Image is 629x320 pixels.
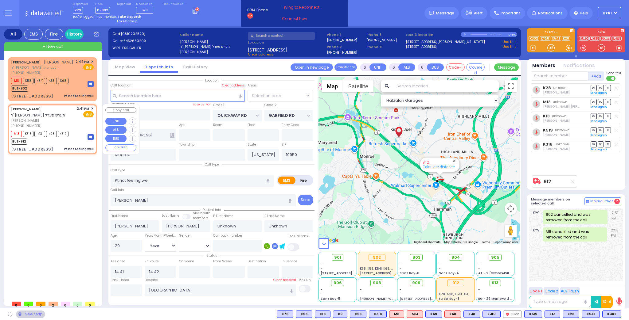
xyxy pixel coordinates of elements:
span: 0 [85,302,95,306]
div: ALS [407,310,423,318]
div: K18 [315,310,330,318]
button: Code 2 [544,287,559,295]
strong: Take backup [116,19,138,24]
label: Caller name [180,32,246,37]
label: Pick up [299,278,311,283]
span: [PERSON_NAME] Farm [360,296,396,301]
span: KY61 [603,10,612,16]
button: +Add [588,71,604,81]
a: Dispatch info [140,64,178,70]
span: 908 [373,280,381,286]
label: Call Type [111,168,125,173]
label: Location [248,40,325,45]
label: Apt [179,123,185,128]
span: TR [605,127,611,133]
div: BLS [296,310,312,318]
a: Use this [502,44,517,49]
button: UNIT [105,118,127,125]
span: 901 [334,254,341,261]
div: [STREET_ADDRESS] [11,146,53,152]
div: 902 [369,254,385,261]
label: Back Home [111,278,129,283]
label: [PHONE_NUMBER] [327,50,357,55]
span: Alert [474,10,483,16]
button: Members [532,62,555,69]
span: Trying to Reconnect... [282,5,330,10]
a: Send again [591,91,607,95]
div: BLS [369,310,387,318]
span: 2 [614,199,620,204]
div: 912 [435,175,444,183]
span: Send text [606,71,621,75]
div: M8 cancelled and was removed from the call [543,227,607,242]
button: Show street map [322,80,343,92]
span: - [400,262,401,266]
span: [PERSON_NAME] [44,59,73,65]
span: Message [436,10,454,16]
a: Connect Now [282,16,330,21]
span: Clear address [248,52,273,57]
span: - [400,266,401,271]
label: Clear address [222,83,245,88]
label: State [248,142,256,147]
span: BRIA Phone [247,7,268,13]
span: Forest Bay-3 [439,296,459,301]
span: - [478,266,480,271]
a: Send again [591,105,607,109]
span: K58 [23,78,33,84]
span: Notifications [538,10,563,16]
span: unknown [555,128,569,132]
label: [PERSON_NAME] [180,49,246,55]
button: Copy call [105,107,136,113]
span: M13 [11,131,22,137]
a: Open in new page [291,63,333,71]
span: Select an area [252,93,281,99]
span: Patient info [200,208,224,212]
label: Destination [248,259,266,264]
span: - [400,287,401,292]
div: SHMIEL WEINSTOCK [393,120,404,139]
span: 906 [334,280,342,286]
span: 905 [491,254,499,261]
label: Last Name [162,213,179,218]
label: Age [111,233,117,238]
label: Fire units on call [162,2,186,6]
span: unknown [555,142,569,147]
a: FD22 [589,36,600,41]
div: All [4,29,22,40]
div: BLS [315,310,330,318]
button: ALS [398,63,415,71]
button: 10-4 [601,296,613,308]
span: Internal Chat [590,199,613,204]
div: Fire [45,29,63,40]
label: P First Name [213,214,233,219]
span: - [478,292,480,296]
a: K13 [543,114,550,118]
span: TR [605,99,611,105]
small: Share with [193,211,210,215]
label: First Name [111,214,128,219]
a: K318 [543,142,553,147]
span: 913 [492,280,498,286]
span: - [321,292,322,296]
span: K519 [58,131,68,137]
span: 0 [36,302,45,306]
span: - [360,287,362,292]
span: K38, K58, K541, K68, M8 [358,243,408,251]
span: - [321,287,322,292]
span: 909 [412,280,420,286]
label: In Service [282,259,297,264]
span: K28, K318, K519, K13, M13 [439,292,475,296]
span: Location [202,78,222,83]
label: Entry Code [282,123,299,128]
button: Show satellite imagery [343,80,373,92]
label: Clear hospital [273,278,296,283]
img: Google [320,236,340,244]
span: K28 [46,131,57,137]
div: EMS [24,29,43,40]
span: Status [203,253,220,258]
button: ALS [105,126,127,134]
div: BLS [463,310,480,318]
button: Covered [466,63,485,71]
label: Save as POI [193,102,210,107]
